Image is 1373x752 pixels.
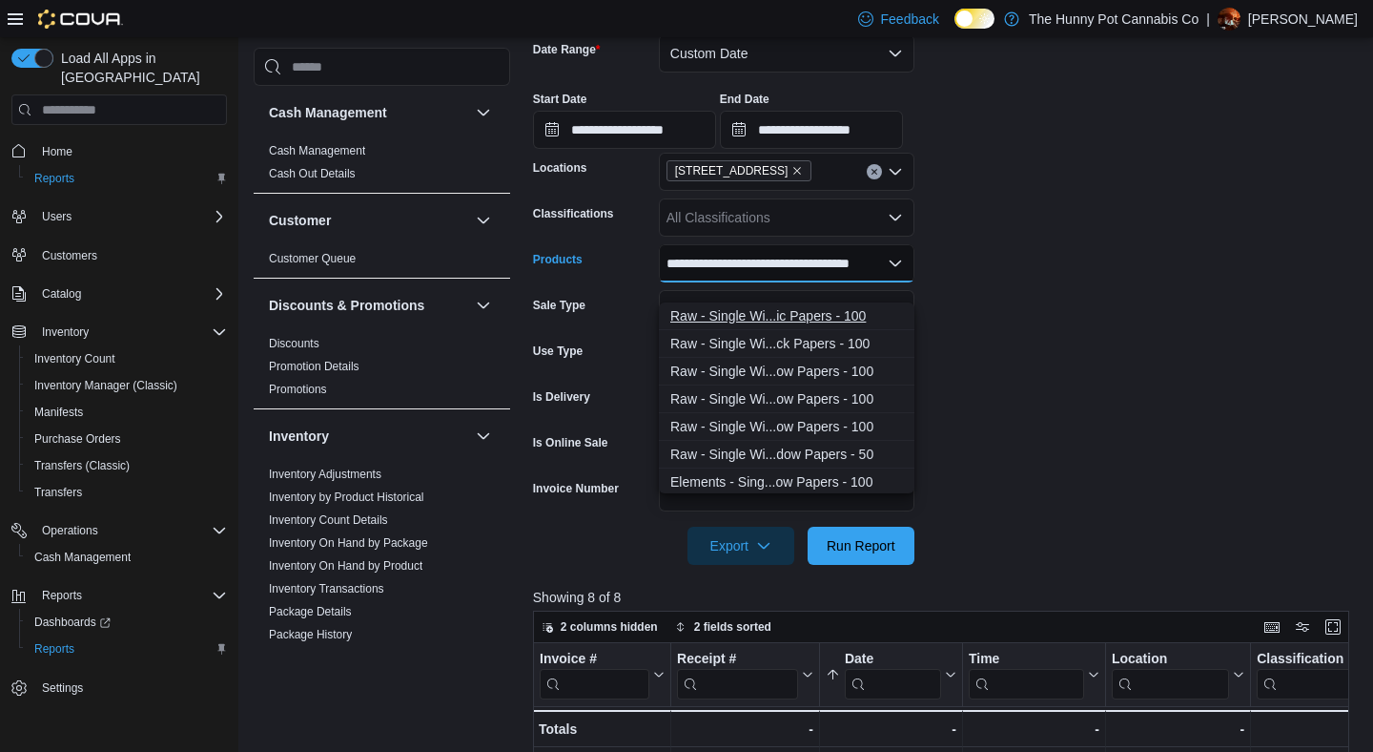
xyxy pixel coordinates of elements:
div: Elements - Sing...ow Papers - 100 [670,472,903,491]
p: | [1206,8,1210,31]
span: Home [42,144,72,159]
a: Promotions [269,383,327,396]
button: Cash Management [19,544,235,571]
button: Raw - Single Wide Classic Papers - 100 [659,303,914,330]
span: Operations [34,519,227,542]
span: Dashboards [27,611,227,634]
span: Dashboards [34,615,111,630]
span: Inventory Count [34,351,115,366]
div: Invoice # [540,651,649,700]
div: Invoice # [540,651,649,669]
span: Catalog [34,282,227,305]
nav: Complex example [11,129,227,751]
span: Inventory On Hand by Package [269,535,428,551]
p: Showing 8 of 8 [533,588,1358,607]
button: Inventory Manager (Classic) [19,372,235,399]
span: Transfers [27,481,227,504]
a: Purchase Orders [27,428,129,450]
a: Inventory Adjustments [269,468,381,481]
span: 1405 Carling Ave [666,160,812,181]
span: Inventory Transactions [269,581,384,596]
div: Date [845,651,941,700]
div: Cash Management [254,139,510,193]
span: Reports [34,641,74,657]
input: Press the down key to open a popover containing a calendar. [533,111,716,149]
label: Classifications [533,206,614,221]
button: Users [4,203,235,230]
a: Customer Queue [269,252,356,265]
span: Home [34,138,227,162]
span: Inventory Manager (Classic) [27,374,227,397]
a: Transfers [27,481,90,504]
input: Press the down key to open a popover containing a calendar. [720,111,903,149]
span: Settings [42,680,83,696]
button: Clear input [867,164,882,179]
span: Users [42,209,72,224]
span: 2 columns hidden [561,619,658,635]
span: Transfers (Classic) [27,454,227,477]
button: Raw - Single Wide Classic Black Papers - 100 [659,330,914,358]
a: Inventory Count Details [269,513,388,527]
div: Classification [1257,651,1354,700]
a: Discounts [269,337,319,350]
label: End Date [720,92,769,107]
span: Transfers [34,485,82,500]
button: Close list of options [888,256,903,271]
div: Location [1112,651,1229,700]
span: Run Report [827,536,895,555]
button: Remove 1405 Carling Ave from selection in this group [791,165,803,177]
div: - [1112,718,1244,741]
span: Operations [42,523,98,538]
div: Customer [254,247,510,278]
button: Raw - Single Wide Organic Single Window Papers - 50 [659,441,914,469]
span: Customer Queue [269,251,356,266]
a: Manifests [27,401,91,424]
p: The Hunny Pot Cannabis Co [1029,8,1199,31]
div: James Grant [1218,8,1240,31]
button: Reports [34,584,90,607]
button: Enter fullscreen [1322,616,1344,638]
span: Cash Management [269,143,365,158]
span: [STREET_ADDRESS] [675,161,789,180]
label: Start Date [533,92,587,107]
button: Raw - Single Wide Organic Double Window Papers - 100 [659,413,914,441]
span: Cash Management [34,550,131,565]
a: Inventory by Product Historical [269,491,424,504]
span: Cash Management [27,546,227,569]
button: Export [687,527,794,565]
button: Operations [34,519,106,542]
button: 2 fields sorted [667,616,779,638]
div: Location [1112,651,1229,669]
button: Settings [4,674,235,701]
button: Receipt # [677,651,813,700]
div: Raw - Single Wi...ow Papers - 100 [670,389,903,408]
div: Raw - Single Wi...ck Papers - 100 [670,334,903,353]
button: Display options [1291,616,1314,638]
div: Discounts & Promotions [254,332,510,408]
button: Inventory [269,427,468,446]
a: Home [34,140,80,163]
span: Users [34,205,227,228]
button: Location [1112,651,1244,700]
span: Purchase Orders [27,428,227,450]
a: Settings [34,677,91,700]
span: Purchase Orders [34,431,121,447]
a: Inventory Transactions [269,582,384,595]
span: Package Details [269,604,352,619]
span: Promotions [269,382,327,397]
span: Transfers (Classic) [34,458,130,473]
span: Reports [27,637,227,660]
button: Reports [19,636,235,662]
button: Classification [1257,651,1369,700]
span: Reports [34,171,74,186]
span: Customers [34,243,227,267]
button: Custom Date [659,34,914,73]
button: Invoice # [540,651,665,700]
span: Reports [42,588,82,603]
div: - [969,718,1099,741]
span: Customers [42,248,97,263]
div: - [677,718,813,741]
a: Package History [269,628,352,641]
div: Classification [1257,651,1354,669]
div: Receipt # [677,651,798,669]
